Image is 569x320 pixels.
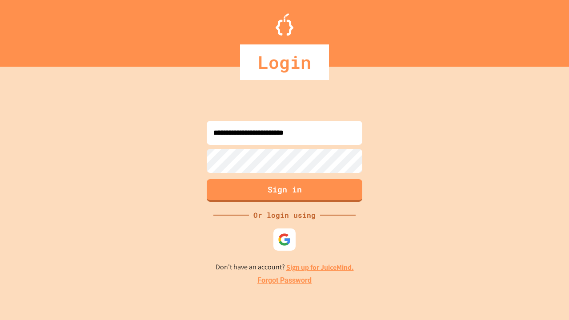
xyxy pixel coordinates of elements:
button: Sign in [207,179,362,202]
div: Or login using [249,210,320,220]
a: Forgot Password [257,275,312,286]
img: google-icon.svg [278,233,291,246]
img: Logo.svg [276,13,293,36]
a: Sign up for JuiceMind. [286,263,354,272]
p: Don't have an account? [216,262,354,273]
div: Login [240,44,329,80]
